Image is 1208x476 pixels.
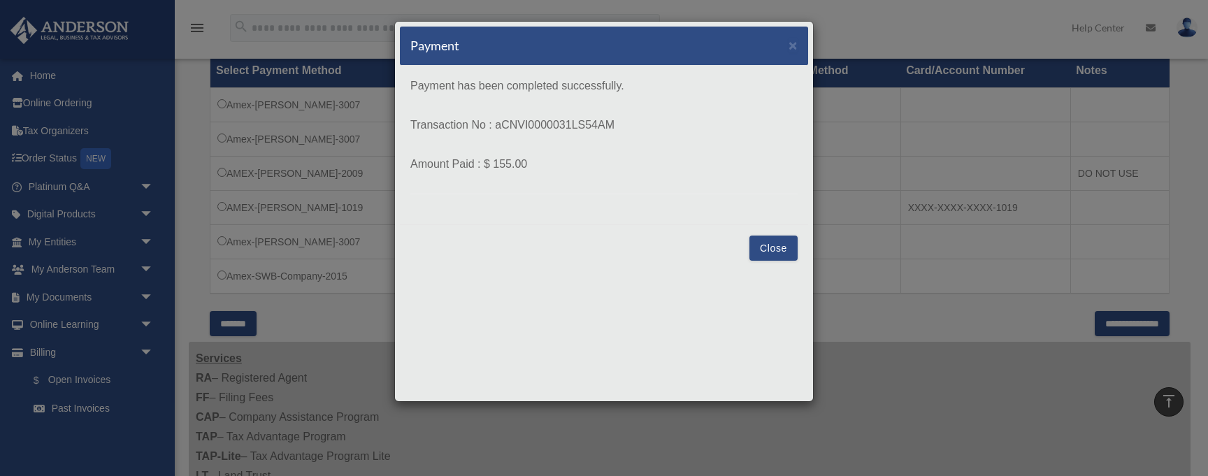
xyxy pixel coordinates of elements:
span: × [789,37,798,53]
button: Close [789,38,798,52]
h5: Payment [410,37,459,55]
p: Amount Paid : $ 155.00 [410,154,798,174]
p: Transaction No : aCNVI0000031LS54AM [410,115,798,135]
button: Close [749,236,798,261]
p: Payment has been completed successfully. [410,76,798,96]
